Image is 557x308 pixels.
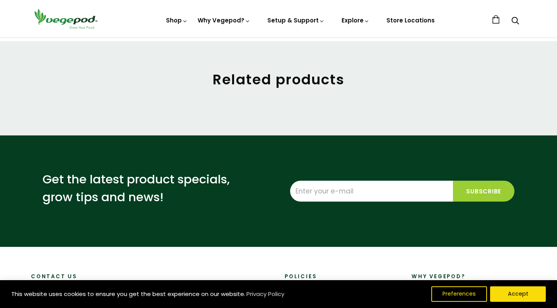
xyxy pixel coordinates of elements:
[245,287,285,301] a: Privacy Policy (opens in a new tab)
[431,286,487,302] button: Preferences
[290,181,453,202] input: Enter your e-mail
[267,16,325,24] a: Setup & Support
[31,8,101,30] img: Vegepod
[43,170,236,206] p: Get the latest product specials, grow tips and news!
[453,181,514,202] input: Subscribe
[11,290,245,298] span: This website uses cookies to ensure you get the best experience on our website.
[412,273,526,281] h2: Why Vegepod?
[490,286,546,302] button: Accept
[31,71,526,88] h2: Related products
[386,16,435,24] a: Store Locations
[198,16,250,24] a: Why Vegepod?
[342,16,369,24] a: Explore
[31,273,272,281] h2: Contact Us
[166,16,188,24] a: Shop
[511,17,519,26] a: Search
[285,273,399,281] h2: Policies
